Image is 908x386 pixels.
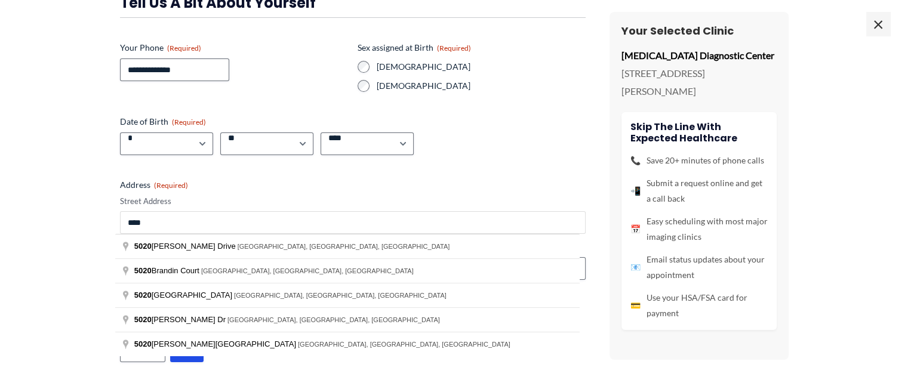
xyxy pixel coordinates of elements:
[630,252,768,283] li: Email status updates about your appointment
[134,242,238,251] span: [PERSON_NAME] Drive
[630,153,641,168] span: 📞
[167,44,201,53] span: (Required)
[120,196,586,207] label: Street Address
[134,315,227,324] span: [PERSON_NAME] Dr
[630,221,641,237] span: 📅
[134,266,201,275] span: Brandin Court
[134,291,234,299] span: [GEOGRAPHIC_DATA]
[134,266,152,275] span: 5020
[120,42,348,54] label: Your Phone
[621,64,777,100] p: [STREET_ADDRESS][PERSON_NAME]
[866,12,890,36] span: ×
[238,243,450,250] span: [GEOGRAPHIC_DATA], [GEOGRAPHIC_DATA], [GEOGRAPHIC_DATA]
[134,242,152,251] span: 5020
[630,121,768,144] h4: Skip the line with Expected Healthcare
[227,316,440,323] span: [GEOGRAPHIC_DATA], [GEOGRAPHIC_DATA], [GEOGRAPHIC_DATA]
[377,61,586,73] label: [DEMOGRAPHIC_DATA]
[621,47,777,64] p: [MEDICAL_DATA] Diagnostic Center
[234,292,447,299] span: [GEOGRAPHIC_DATA], [GEOGRAPHIC_DATA], [GEOGRAPHIC_DATA]
[120,179,188,191] legend: Address
[630,298,641,313] span: 💳
[134,315,152,324] span: 5020
[621,24,777,38] h3: Your Selected Clinic
[630,290,768,321] li: Use your HSA/FSA card for payment
[201,267,414,274] span: [GEOGRAPHIC_DATA], [GEOGRAPHIC_DATA], [GEOGRAPHIC_DATA]
[134,339,298,348] span: [PERSON_NAME][GEOGRAPHIC_DATA]
[120,116,206,128] legend: Date of Birth
[134,291,152,299] span: 5020
[358,42,471,54] legend: Sex assigned at Birth
[630,214,768,245] li: Easy scheduling with most major imaging clinics
[172,118,206,126] span: (Required)
[630,175,768,206] li: Submit a request online and get a call back
[630,183,641,199] span: 📲
[154,181,188,190] span: (Required)
[298,341,510,348] span: [GEOGRAPHIC_DATA], [GEOGRAPHIC_DATA], [GEOGRAPHIC_DATA]
[630,260,641,275] span: 📧
[134,339,152,348] span: 5020
[377,80,586,92] label: [DEMOGRAPHIC_DATA]
[630,153,768,168] li: Save 20+ minutes of phone calls
[437,44,471,53] span: (Required)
